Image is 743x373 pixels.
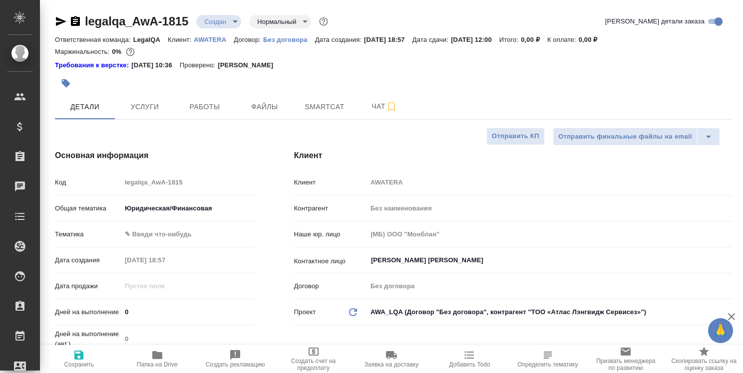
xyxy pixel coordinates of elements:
[112,48,124,55] p: 0%
[55,178,121,187] p: Код
[121,200,254,217] div: Юридическая/Финансовая
[55,48,112,55] p: Маржинальность:
[55,203,121,213] p: Общая тематика
[194,35,234,43] a: AWATERA
[201,17,229,26] button: Создан
[367,201,732,215] input: Пустое поле
[85,14,188,28] a: legalqa_AwA-1815
[121,305,254,319] input: ✎ Введи что-нибудь
[509,345,587,373] button: Определить тематику
[708,318,733,343] button: 🙏
[61,101,109,113] span: Детали
[121,332,254,346] input: Пустое поле
[547,36,579,43] p: К оплате:
[553,128,698,146] button: Отправить финальные файлы на email
[121,226,254,243] div: ✎ Введи что-нибудь
[121,101,169,113] span: Услуги
[361,100,408,113] span: Чат
[587,345,665,373] button: Призвать менеджера по развитию
[712,320,729,341] span: 🙏
[367,175,732,189] input: Пустое поле
[294,307,316,317] p: Проект
[558,131,692,143] span: Отправить финальные файлы на email
[367,279,732,293] input: Пустое поле
[55,150,254,162] h4: Основная информация
[64,361,94,368] span: Сохранить
[121,253,209,267] input: Пустое поле
[367,304,732,321] div: AWA_LQA (Договор "Без договора", контрагент "TОО «Атлас Лэнгвидж Сервисез»")
[294,178,367,187] p: Клиент
[196,15,241,28] div: Создан
[121,175,254,189] input: Пустое поле
[263,35,315,43] a: Без договора
[55,255,121,265] p: Дата создания
[364,36,412,43] p: [DATE] 18:57
[294,150,732,162] h4: Клиент
[412,36,451,43] p: Дата сдачи:
[263,36,315,43] p: Без договора
[131,60,180,70] p: [DATE] 10:36
[55,229,121,239] p: Тематика
[218,60,281,70] p: [PERSON_NAME]
[55,15,67,27] button: Скопировать ссылку для ЯМессенджера
[367,227,732,241] input: Пустое поле
[521,36,547,43] p: 0,00 ₽
[294,229,367,239] p: Наше юр. лицо
[593,358,659,372] span: Призвать менеджера по развитию
[294,281,367,291] p: Договор
[353,345,430,373] button: Заявка на доставку
[499,36,521,43] p: Итого:
[492,131,539,142] span: Отправить КП
[55,329,121,349] p: Дней на выполнение (авт.)
[234,36,263,43] p: Договор:
[430,345,508,373] button: Добавить Todo
[579,36,605,43] p: 0,00 ₽
[274,345,352,373] button: Создать счет на предоплату
[294,203,367,213] p: Контрагент
[125,229,242,239] div: ✎ Введи что-нибудь
[665,345,743,373] button: Скопировать ссылку на оценку заказа
[449,361,490,368] span: Добавить Todo
[280,358,346,372] span: Создать счет на предоплату
[40,345,118,373] button: Сохранить
[249,15,311,28] div: Создан
[727,259,729,261] button: Open
[517,361,578,368] span: Определить тематику
[451,36,499,43] p: [DATE] 12:00
[385,101,397,113] svg: Подписаться
[55,281,121,291] p: Дата продажи
[69,15,81,27] button: Скопировать ссылку
[137,361,178,368] span: Папка на Drive
[181,101,229,113] span: Работы
[671,358,737,372] span: Скопировать ссылку на оценку заказа
[55,36,133,43] p: Ответственная команда:
[315,36,364,43] p: Дата создания:
[365,361,418,368] span: Заявка на доставку
[301,101,349,113] span: Smartcat
[196,345,274,373] button: Создать рекламацию
[241,101,289,113] span: Файлы
[194,36,234,43] p: AWATERA
[180,60,218,70] p: Проверено:
[55,60,131,70] a: Требования к верстке:
[605,16,705,26] span: [PERSON_NAME] детали заказа
[294,256,367,266] p: Контактное лицо
[55,307,121,317] p: Дней на выполнение
[553,128,720,146] div: split button
[124,45,137,58] button: 5373.00 RUB;
[121,279,209,293] input: Пустое поле
[486,128,545,145] button: Отправить КП
[55,72,77,94] button: Добавить тэг
[254,17,299,26] button: Нормальный
[168,36,194,43] p: Клиент:
[118,345,196,373] button: Папка на Drive
[133,36,168,43] p: LegalQA
[206,361,265,368] span: Создать рекламацию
